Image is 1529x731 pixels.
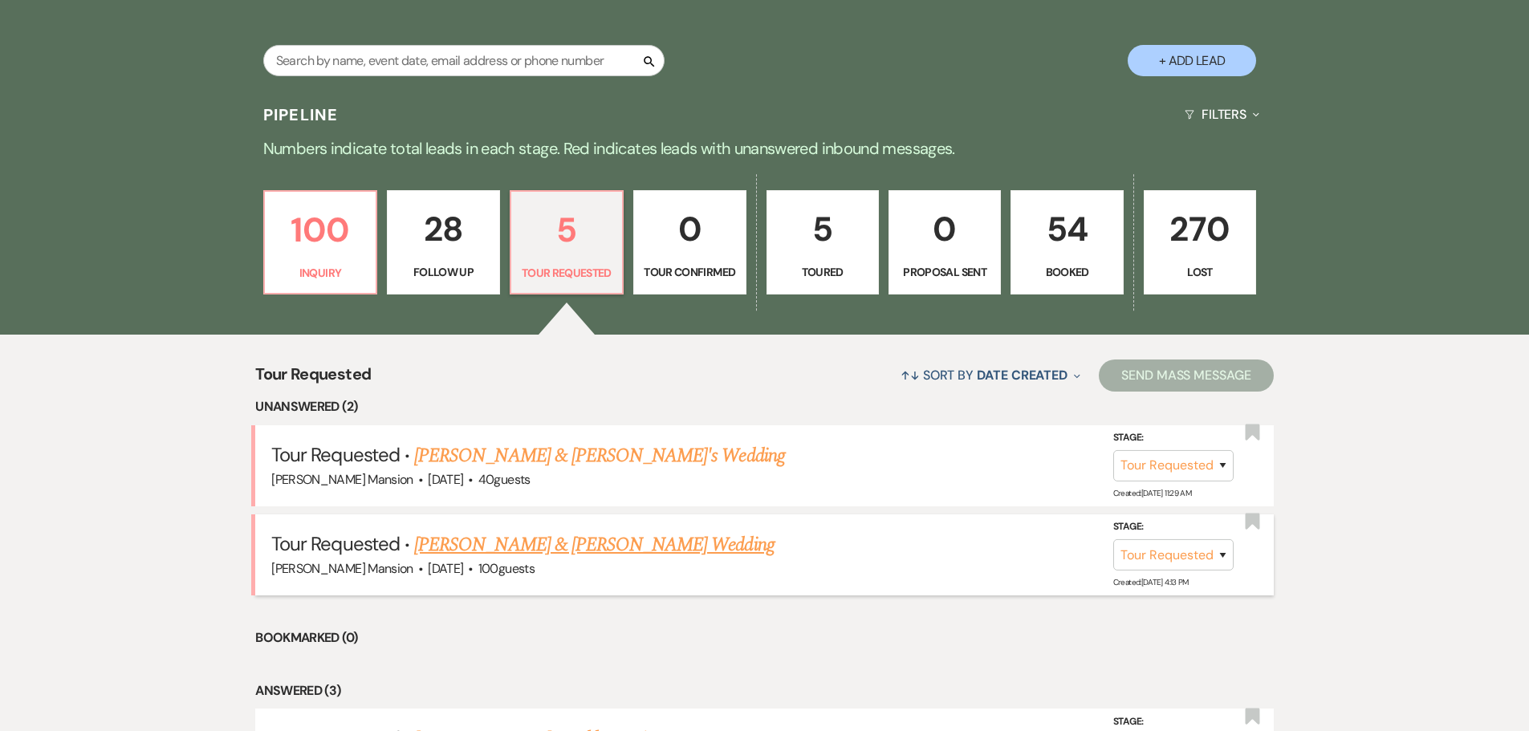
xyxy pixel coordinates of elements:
a: 54Booked [1011,190,1123,294]
button: + Add Lead [1128,45,1256,76]
span: [DATE] [428,560,463,577]
a: 100Inquiry [263,190,377,294]
span: 40 guests [478,471,531,488]
span: Tour Requested [255,362,371,396]
p: 5 [777,202,868,256]
label: Stage: [1113,429,1234,447]
span: Created: [DATE] 4:13 PM [1113,577,1189,587]
h3: Pipeline [263,104,339,126]
p: Lost [1154,263,1246,281]
p: 28 [397,202,489,256]
p: Proposal Sent [899,263,990,281]
button: Filters [1178,93,1266,136]
p: Follow Up [397,263,489,281]
a: 28Follow Up [387,190,499,294]
p: 54 [1021,202,1112,256]
p: Tour Confirmed [644,263,735,281]
span: ↑↓ [901,367,920,384]
li: Bookmarked (0) [255,627,1274,648]
span: Date Created [977,367,1067,384]
a: 270Lost [1144,190,1256,294]
li: Answered (3) [255,680,1274,701]
span: Tour Requested [271,442,400,467]
p: Tour Requested [521,264,612,282]
label: Stage: [1113,713,1234,731]
input: Search by name, event date, email address or phone number [263,45,665,76]
a: 0Tour Confirmed [633,190,746,294]
p: 0 [644,202,735,256]
span: 100 guests [478,560,535,577]
p: 5 [521,203,612,257]
a: [PERSON_NAME] & [PERSON_NAME]'s Wedding [414,441,785,470]
p: Numbers indicate total leads in each stage. Red indicates leads with unanswered inbound messages. [187,136,1343,161]
p: Booked [1021,263,1112,281]
label: Stage: [1113,518,1234,536]
span: Created: [DATE] 11:29 AM [1113,488,1191,498]
a: 5Toured [767,190,879,294]
p: 100 [274,203,366,257]
span: [PERSON_NAME] Mansion [271,471,413,488]
p: 0 [899,202,990,256]
span: Tour Requested [271,531,400,556]
a: 0Proposal Sent [889,190,1001,294]
button: Sort By Date Created [894,354,1087,396]
span: [DATE] [428,471,463,488]
li: Unanswered (2) [255,396,1274,417]
a: 5Tour Requested [510,190,624,294]
span: [PERSON_NAME] Mansion [271,560,413,577]
a: [PERSON_NAME] & [PERSON_NAME] Wedding [414,530,774,559]
p: Toured [777,263,868,281]
button: Send Mass Message [1099,359,1274,392]
p: 270 [1154,202,1246,256]
p: Inquiry [274,264,366,282]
